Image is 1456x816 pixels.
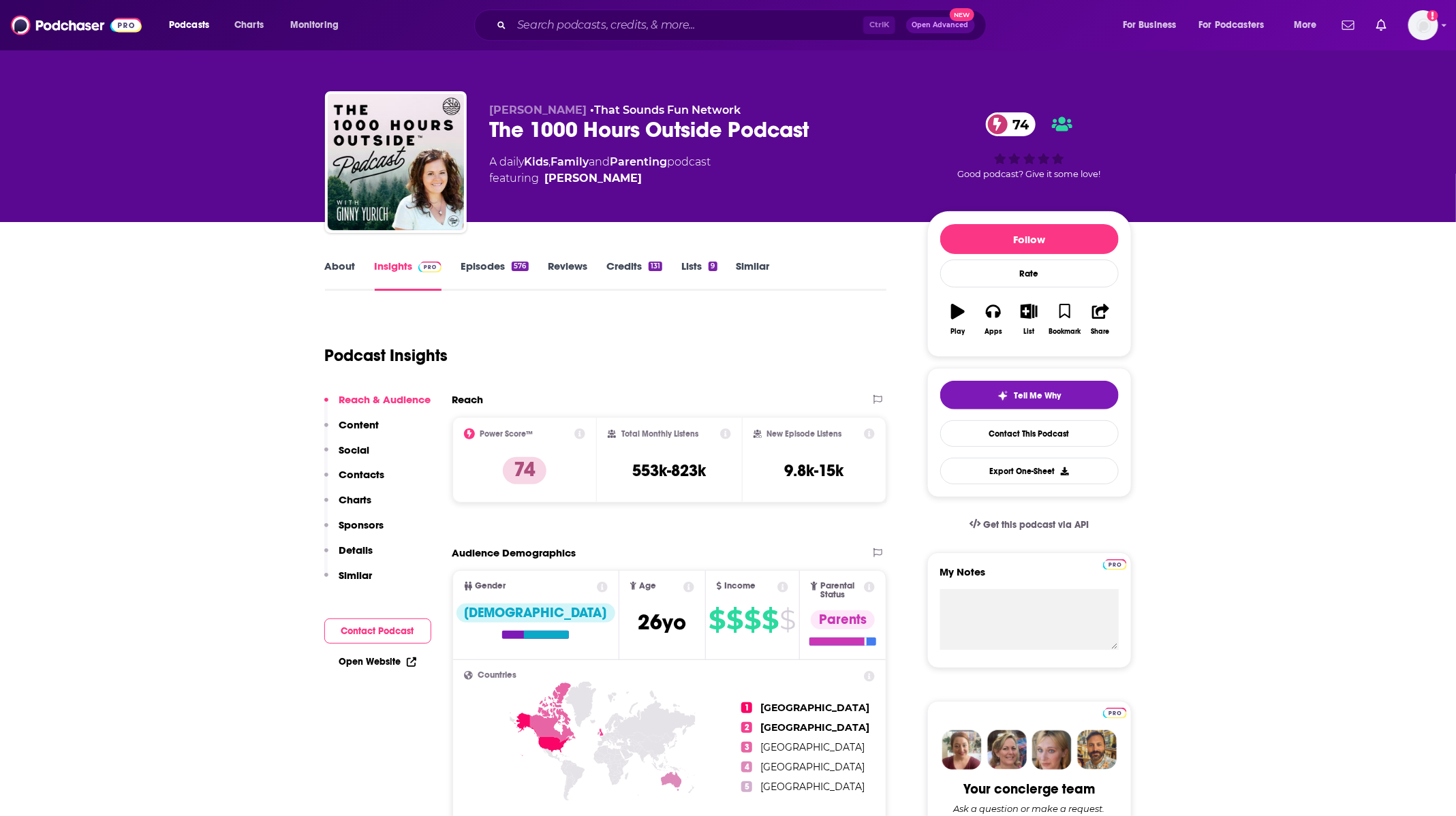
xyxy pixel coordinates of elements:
[324,393,431,418] button: Reach & Audience
[461,260,528,291] a: Episodes576
[906,17,975,33] button: Open AdvancedNew
[325,260,356,291] a: About
[638,609,686,635] span: 26 yo
[503,457,546,484] p: 74
[1371,14,1392,37] a: Show notifications dropdown
[1103,559,1127,570] img: Podchaser Pro
[452,546,576,559] h2: Audience Demographics
[811,610,875,629] div: Parents
[169,16,209,35] span: Podcasts
[976,295,1011,344] button: Apps
[649,262,662,271] div: 131
[767,429,842,439] h2: New Episode Listens
[324,569,373,594] button: Similar
[709,609,726,631] span: $
[785,460,844,481] h3: 9.8k-15k
[760,761,865,773] span: [GEOGRAPHIC_DATA]
[986,112,1036,136] a: 74
[490,104,587,116] span: [PERSON_NAME]
[595,104,741,116] a: That Sounds Fun Network
[290,16,339,35] span: Monitoring
[1091,328,1110,336] div: Share
[324,493,372,518] button: Charts
[1077,730,1117,770] img: Jon Profile
[760,721,869,734] span: [GEOGRAPHIC_DATA]
[940,260,1119,287] div: Rate
[339,569,373,582] p: Similar
[1294,16,1317,35] span: More
[1011,295,1047,344] button: List
[741,742,752,753] span: 3
[339,443,370,456] p: Social
[1427,10,1438,21] svg: Add a profile image
[1408,10,1438,40] button: Show profile menu
[324,518,384,544] button: Sponsors
[548,260,587,291] a: Reviews
[760,781,865,793] span: [GEOGRAPHIC_DATA]
[745,609,761,631] span: $
[339,518,384,531] p: Sponsors
[724,582,756,591] span: Income
[1047,295,1083,344] button: Bookmark
[737,260,770,291] a: Similar
[1199,16,1265,35] span: For Podcasters
[997,390,1008,401] img: tell me why sparkle
[456,603,615,623] div: [DEMOGRAPHIC_DATA]
[958,169,1101,179] span: Good podcast? Give it some love!
[1014,390,1061,401] span: Tell Me Why
[610,155,668,168] a: Parenting
[339,418,380,431] p: Content
[490,170,711,187] span: featuring
[741,781,752,792] span: 5
[1123,16,1177,35] span: For Business
[762,609,779,631] span: $
[476,582,506,591] span: Gender
[927,104,1132,188] div: 74Good podcast? Give it some love!
[741,722,752,733] span: 2
[954,803,1105,814] div: Ask a question or make a request.
[621,429,698,439] h2: Total Monthly Listens
[1337,14,1360,37] a: Show notifications dropdown
[681,260,717,291] a: Lists9
[478,671,517,680] span: Countries
[452,393,484,406] h2: Reach
[490,154,711,187] div: A daily podcast
[983,519,1089,531] span: Get this podcast via API
[632,460,706,481] h3: 553k-823k
[281,14,356,36] button: open menu
[1190,14,1284,36] button: open menu
[1032,730,1072,770] img: Jules Profile
[863,16,895,34] span: Ctrl K
[950,8,974,21] span: New
[1103,706,1127,719] a: Pro website
[1103,708,1127,719] img: Podchaser Pro
[940,224,1119,254] button: Follow
[324,618,431,644] button: Contact Podcast
[324,468,385,493] button: Contacts
[545,170,642,187] a: Ginny Yurich
[375,260,442,291] a: InsightsPodchaser Pro
[512,14,863,36] input: Search podcasts, credits, & more...
[1284,14,1334,36] button: open menu
[1113,14,1194,36] button: open menu
[709,262,717,271] div: 9
[1024,328,1035,336] div: List
[1408,10,1438,40] img: User Profile
[324,443,370,469] button: Social
[639,582,656,591] span: Age
[480,429,533,439] h2: Power Score™
[234,16,264,35] span: Charts
[11,12,142,38] img: Podchaser - Follow, Share and Rate Podcasts
[606,260,662,291] a: Credits131
[1408,10,1438,40] span: Logged in as ZoeJethani
[760,702,869,714] span: [GEOGRAPHIC_DATA]
[942,730,982,770] img: Sydney Profile
[328,94,464,230] img: The 1000 Hours Outside Podcast
[1103,557,1127,570] a: Pro website
[339,393,431,406] p: Reach & Audience
[226,14,272,36] a: Charts
[963,781,1095,798] div: Your concierge team
[1000,112,1036,136] span: 74
[589,155,610,168] span: and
